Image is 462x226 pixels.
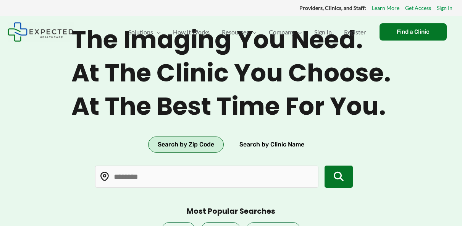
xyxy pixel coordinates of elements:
a: Sign In [308,19,338,46]
span: Resources [222,19,249,46]
span: Register [344,19,366,46]
span: Company [269,19,294,46]
strong: Providers, Clinics, and Staff: [299,5,366,11]
a: Sign In [437,3,452,13]
span: At the best time for you. [71,92,391,121]
a: Get Access [405,3,431,13]
a: ResourcesMenu Toggle [216,19,263,46]
span: At the clinic you choose. [71,59,391,88]
span: Menu Toggle [294,19,302,46]
span: How It Works [173,19,210,46]
nav: Primary Site Navigation [122,19,372,46]
img: Expected Healthcare Logo - side, dark font, small [8,22,74,42]
span: Solutions [128,19,153,46]
h3: Most Popular Searches [187,207,275,216]
span: Menu Toggle [153,19,161,46]
a: Learn More [372,3,399,13]
button: Search by Zip Code [148,137,224,153]
span: Menu Toggle [249,19,257,46]
a: CompanyMenu Toggle [263,19,308,46]
img: Location pin [100,172,110,182]
a: SolutionsMenu Toggle [122,19,167,46]
button: Search by Clinic Name [230,137,314,153]
a: Find a Clinic [380,23,447,41]
span: Sign In [314,19,332,46]
span: The imaging you need. [71,25,391,55]
a: How It Works [167,19,216,46]
a: Register [338,19,372,46]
